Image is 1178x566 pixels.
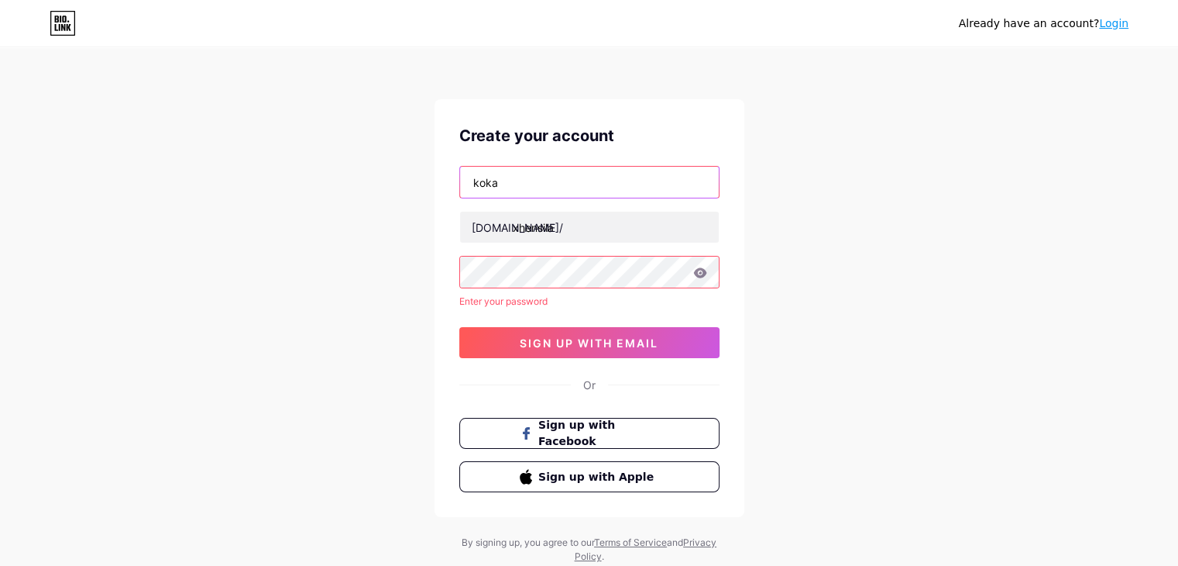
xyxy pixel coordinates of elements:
button: Sign up with Facebook [459,418,720,449]
span: Sign up with Apple [538,469,658,485]
div: Create your account [459,124,720,147]
span: sign up with email [520,336,658,350]
a: Login [1099,17,1128,29]
input: username [460,212,719,243]
span: Sign up with Facebook [538,417,658,450]
button: sign up with email [459,327,720,358]
div: Enter your password [459,295,720,309]
input: Email [460,167,719,198]
div: By signing up, you agree to our and . [458,536,721,564]
div: Already have an account? [959,16,1128,32]
a: Terms of Service [594,537,667,548]
button: Sign up with Apple [459,461,720,492]
div: [DOMAIN_NAME]/ [472,219,563,236]
div: Or [583,377,596,393]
